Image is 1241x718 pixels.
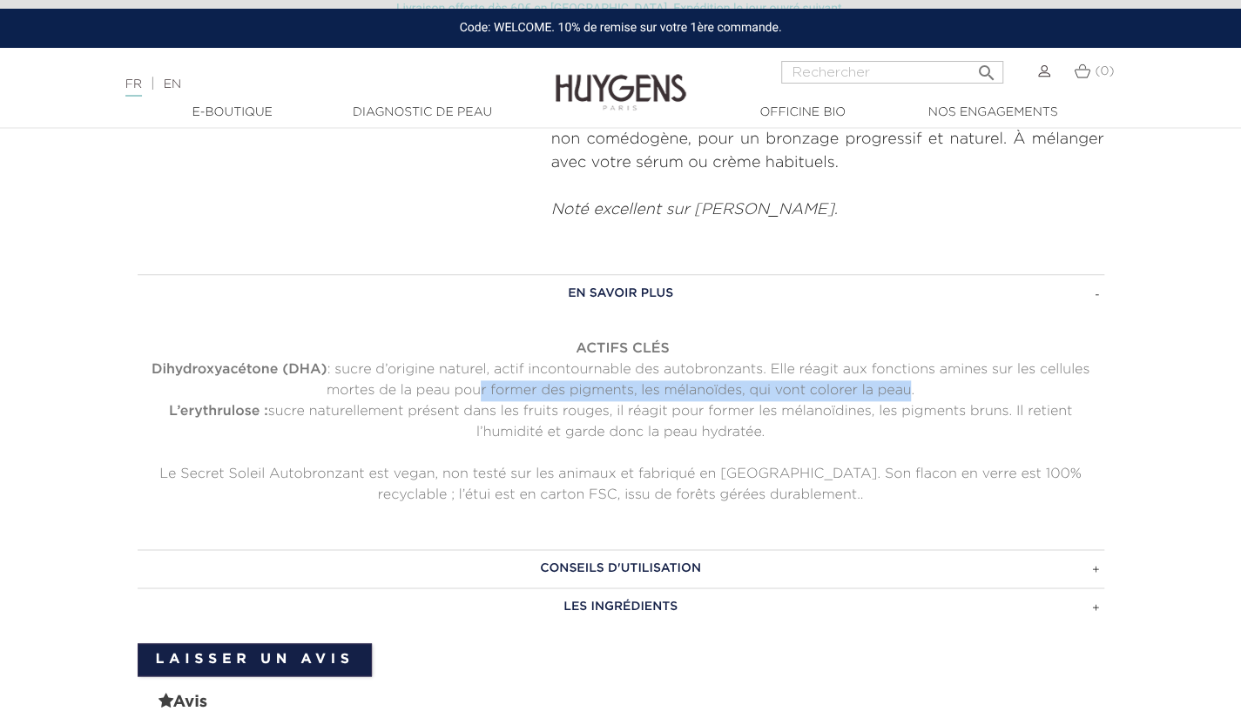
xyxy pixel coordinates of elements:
a: Laisser un avis [138,643,373,676]
strong: Dihydroxyacétone (DHA) [152,363,327,377]
input: Rechercher [781,61,1003,84]
div: | [117,74,504,95]
p: : sucre d’origine naturel, actif incontournable des autobronzants. Elle réagit aux fonctions amin... [138,359,1104,401]
a: LES INGRÉDIENTS [138,587,1104,626]
em: Noté excellent sur [PERSON_NAME]. [551,202,838,218]
strong: ACTIFS CLÉS [576,342,669,356]
a: Nos engagements [906,104,1080,122]
a: E-Boutique [145,104,320,122]
p: Le Secret Soleil Autobronzant est vegan, non testé sur les animaux et fabriqué en [GEOGRAPHIC_DAT... [138,464,1104,506]
a: Officine Bio [716,104,890,122]
button:  [970,56,1002,79]
a: EN SAVOIR PLUS [138,274,1104,312]
strong: L’erythrulose : [169,405,268,419]
p: sucre naturellement présent dans les fruits rouges, il réagit pour former les mélanoïdines, les p... [138,401,1104,443]
a: Diagnostic de peau [335,104,509,122]
a: CONSEILS D'UTILISATION [138,549,1104,587]
span: (0) [1095,65,1114,77]
a: EN [164,78,181,91]
a: FR [125,78,142,97]
img: Huygens [556,46,686,113]
i:  [975,57,996,78]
